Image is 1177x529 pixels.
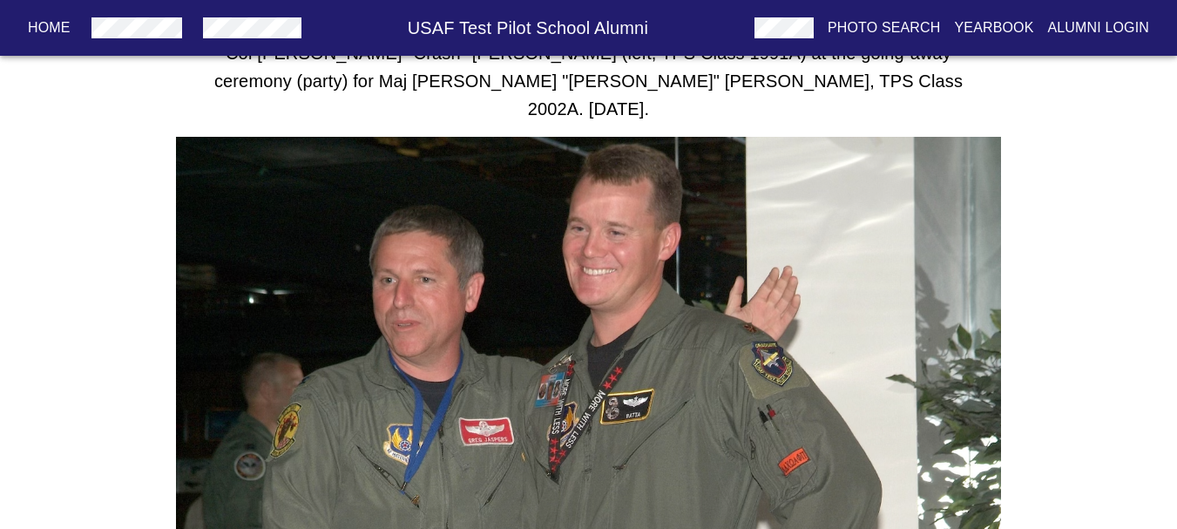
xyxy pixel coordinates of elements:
[821,12,948,44] button: Photo Search
[1048,17,1150,38] p: Alumni Login
[21,12,78,44] button: Home
[954,17,1033,38] p: Yearbook
[1041,12,1157,44] button: Alumni Login
[947,12,1040,44] button: Yearbook
[202,39,976,123] h6: Col [PERSON_NAME] "Crash" [PERSON_NAME] (left, TPS Class 1991A) at the going-away ceremony (party...
[308,14,747,42] h6: USAF Test Pilot School Alumni
[28,17,71,38] p: Home
[828,17,941,38] p: Photo Search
